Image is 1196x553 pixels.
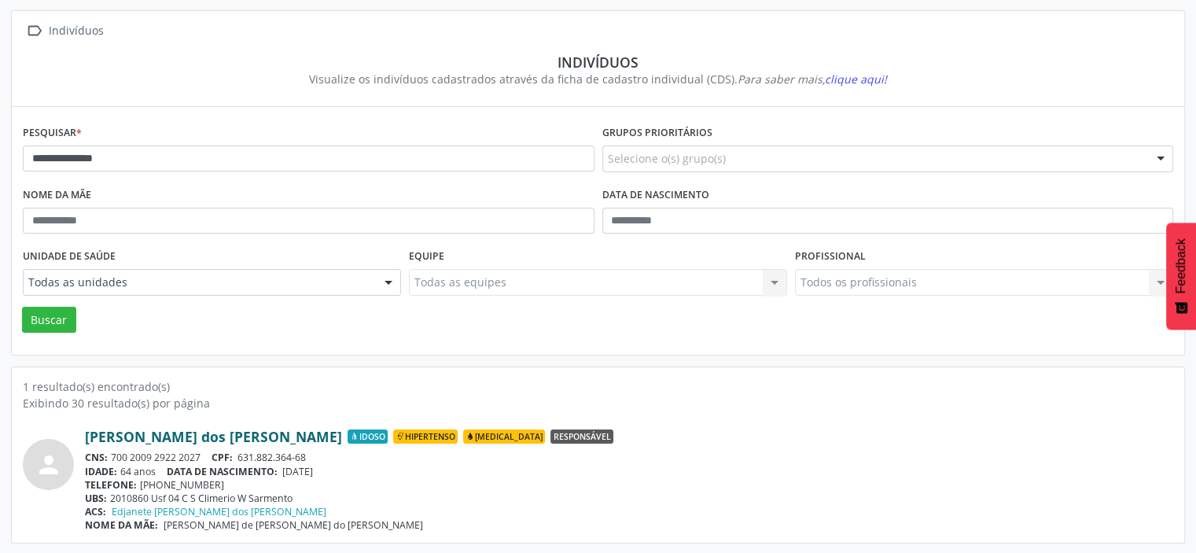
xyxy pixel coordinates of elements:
[85,451,108,464] span: CNS:
[35,451,63,479] i: person
[85,478,1173,492] div: [PHONE_NUMBER]
[212,451,233,464] span: CPF:
[164,518,423,532] span: [PERSON_NAME] de [PERSON_NAME] do [PERSON_NAME]
[34,53,1162,71] div: Indivíduos
[23,395,1173,411] div: Exibindo 30 resultado(s) por página
[608,150,726,167] span: Selecione o(s) grupo(s)
[28,275,369,290] span: Todas as unidades
[348,429,388,444] span: Idoso
[85,478,137,492] span: TELEFONE:
[1174,238,1188,293] span: Feedback
[85,492,1173,505] div: 2010860 Usf 04 C S Climerio W Sarmento
[85,465,1173,478] div: 64 anos
[23,20,106,42] a:  Indivíduos
[237,451,306,464] span: 631.882.364-68
[34,71,1162,87] div: Visualize os indivíduos cadastrados através da ficha de cadastro individual (CDS).
[22,307,76,334] button: Buscar
[1166,223,1196,330] button: Feedback - Mostrar pesquisa
[409,245,444,269] label: Equipe
[795,245,866,269] label: Profissional
[46,20,106,42] div: Indivíduos
[23,245,116,269] label: Unidade de saúde
[85,428,342,445] a: [PERSON_NAME] dos [PERSON_NAME]
[85,451,1173,464] div: 700 2009 2922 2027
[23,378,1173,395] div: 1 resultado(s) encontrado(s)
[85,465,117,478] span: IDADE:
[825,72,887,87] span: clique aqui!
[23,20,46,42] i: 
[393,429,458,444] span: Hipertenso
[282,465,313,478] span: [DATE]
[738,72,887,87] i: Para saber mais,
[112,505,326,518] a: Edjanete [PERSON_NAME] dos [PERSON_NAME]
[602,183,709,208] label: Data de nascimento
[85,505,106,518] span: ACS:
[85,492,107,505] span: UBS:
[167,465,278,478] span: DATA DE NASCIMENTO:
[85,518,158,532] span: NOME DA MÃE:
[23,183,91,208] label: Nome da mãe
[602,121,712,146] label: Grupos prioritários
[23,121,82,146] label: Pesquisar
[463,429,545,444] span: [MEDICAL_DATA]
[550,429,613,444] span: Responsável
